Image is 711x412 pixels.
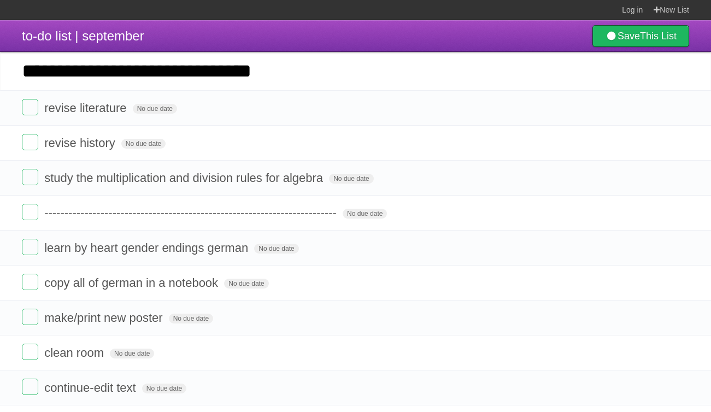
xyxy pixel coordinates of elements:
label: Done [22,169,38,185]
span: learn by heart gender endings german [44,241,251,255]
span: make/print new poster [44,311,165,325]
span: continue-edit text [44,381,139,395]
span: study the multiplication and division rules for algebra [44,171,326,185]
span: revise history [44,136,118,150]
span: No due date [142,384,186,393]
span: No due date [110,349,154,358]
label: Done [22,204,38,220]
span: revise literature [44,101,129,115]
label: Done [22,99,38,115]
span: No due date [169,314,213,323]
span: to-do list | september [22,28,144,43]
span: No due date [224,279,268,289]
span: No due date [121,139,166,149]
span: No due date [133,104,177,114]
b: This List [640,31,677,42]
label: Done [22,134,38,150]
label: Done [22,239,38,255]
label: Done [22,309,38,325]
span: clean room [44,346,107,360]
span: copy all of german in a notebook [44,276,221,290]
span: No due date [329,174,373,184]
span: No due date [254,244,298,254]
a: SaveThis List [592,25,689,47]
span: ------------------------------------------------------------------------- [44,206,339,220]
label: Done [22,344,38,360]
label: Done [22,379,38,395]
label: Done [22,274,38,290]
span: No due date [343,209,387,219]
